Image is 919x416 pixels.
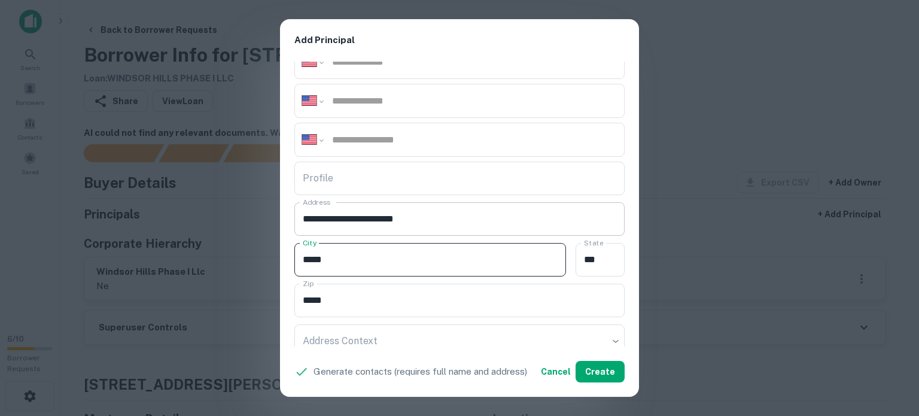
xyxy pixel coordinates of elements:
[303,197,330,207] label: Address
[280,19,639,62] h2: Add Principal
[294,324,625,358] div: ​
[303,238,317,248] label: City
[859,320,919,378] iframe: Chat Widget
[303,278,314,289] label: Zip
[314,365,527,379] p: Generate contacts (requires full name and address)
[536,361,576,382] button: Cancel
[584,238,603,248] label: State
[576,361,625,382] button: Create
